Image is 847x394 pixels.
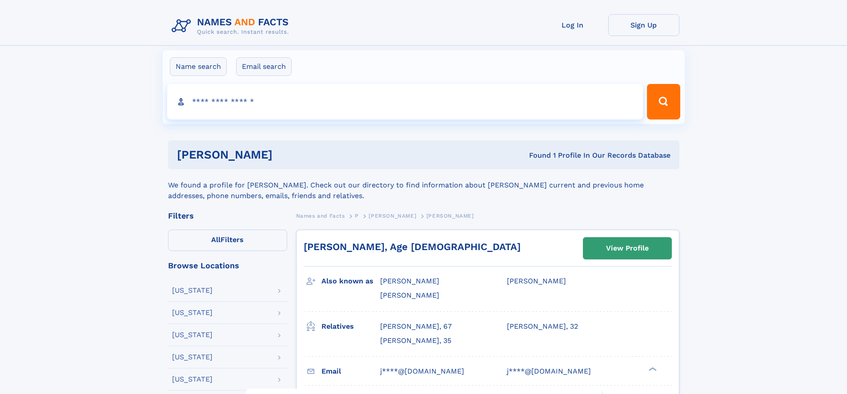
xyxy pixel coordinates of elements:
[321,364,380,379] h3: Email
[355,213,359,219] span: P
[168,14,296,38] img: Logo Names and Facts
[507,322,578,331] a: [PERSON_NAME], 32
[608,14,679,36] a: Sign Up
[168,212,287,220] div: Filters
[172,287,213,294] div: [US_STATE]
[168,262,287,270] div: Browse Locations
[647,84,680,119] button: Search Button
[167,84,643,119] input: search input
[380,277,439,285] span: [PERSON_NAME]
[168,230,287,251] label: Filters
[321,274,380,289] h3: Also known as
[236,57,292,76] label: Email search
[426,213,474,219] span: [PERSON_NAME]
[369,213,416,219] span: [PERSON_NAME]
[172,376,213,383] div: [US_STATE]
[321,319,380,334] h3: Relatives
[304,241,521,252] a: [PERSON_NAME], Age [DEMOGRAPHIC_DATA]
[606,238,649,259] div: View Profile
[401,151,670,160] div: Found 1 Profile In Our Records Database
[369,210,416,221] a: [PERSON_NAME]
[296,210,345,221] a: Names and Facts
[507,277,566,285] span: [PERSON_NAME]
[646,366,657,372] div: ❯
[211,235,221,244] span: All
[380,336,451,346] a: [PERSON_NAME], 35
[172,309,213,316] div: [US_STATE]
[172,331,213,338] div: [US_STATE]
[172,354,213,361] div: [US_STATE]
[170,57,227,76] label: Name search
[168,169,679,201] div: We found a profile for [PERSON_NAME]. Check out our directory to find information about [PERSON_N...
[177,149,401,160] h1: [PERSON_NAME]
[380,322,452,331] a: [PERSON_NAME], 67
[380,291,439,299] span: [PERSON_NAME]
[583,238,671,259] a: View Profile
[355,210,359,221] a: P
[537,14,608,36] a: Log In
